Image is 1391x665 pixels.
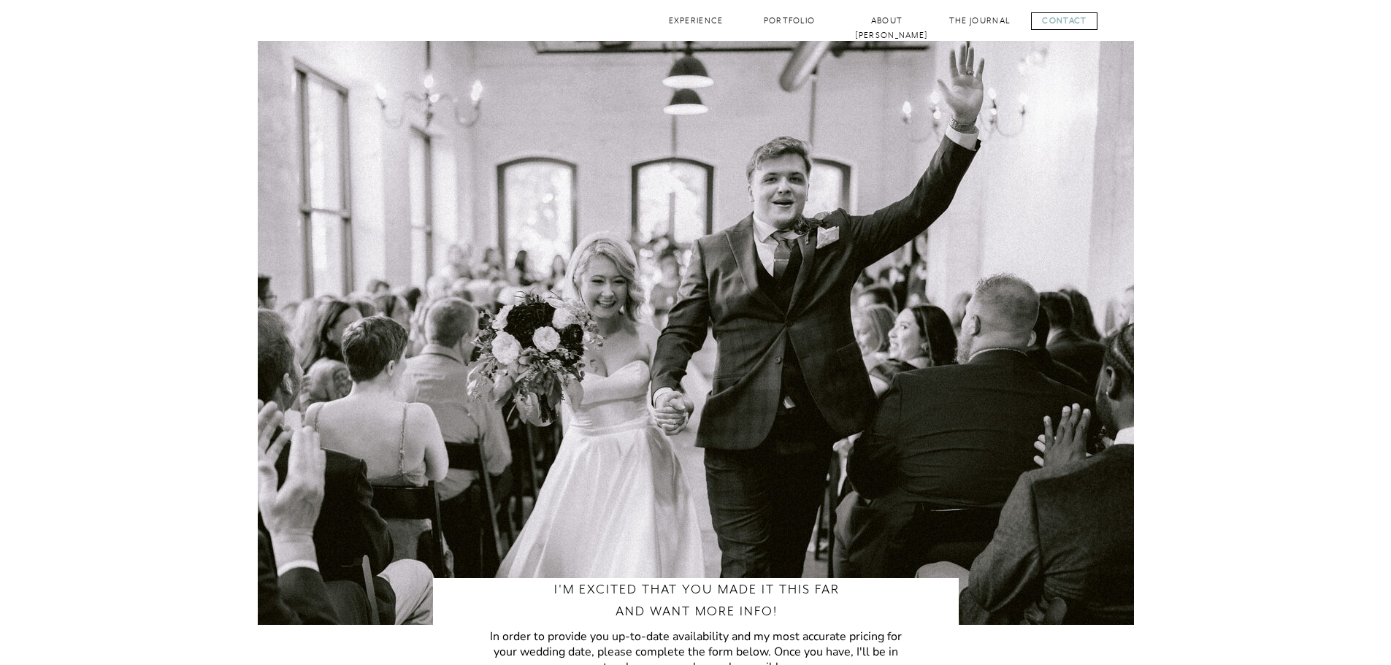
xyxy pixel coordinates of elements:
[855,14,919,28] a: About [PERSON_NAME]
[760,14,819,28] a: Portfolio
[667,14,726,28] a: Experience
[546,578,848,625] h3: I'M EXCITED THAT YOU MADE IT THIS FAR AND WANT MORE INFO!
[949,14,1011,28] a: The Journal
